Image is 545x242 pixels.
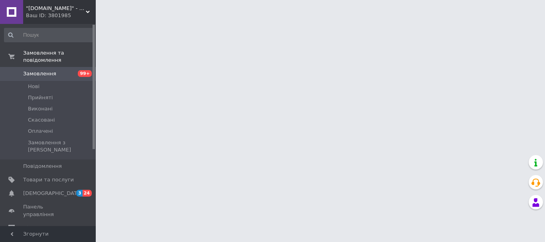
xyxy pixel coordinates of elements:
div: Ваш ID: 3801985 [26,12,96,19]
span: Товари та послуги [23,176,74,183]
span: Скасовані [28,116,55,124]
span: Виконані [28,105,53,112]
span: Замовлення з [PERSON_NAME] [28,139,93,153]
span: Прийняті [28,94,53,101]
span: Замовлення [23,70,56,77]
span: Панель управління [23,203,74,218]
span: [DEMOGRAPHIC_DATA] [23,190,82,197]
input: Пошук [4,28,94,42]
span: Нові [28,83,39,90]
span: 99+ [78,70,92,77]
span: Оплачені [28,128,53,135]
span: 24 [83,190,92,197]
span: 3 [76,190,83,197]
span: Замовлення та повідомлення [23,49,96,64]
span: "oneshop1.com.ua" - Інтернет-магазин [26,5,86,12]
span: Повідомлення [23,163,62,170]
span: Відгуки [23,224,44,232]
